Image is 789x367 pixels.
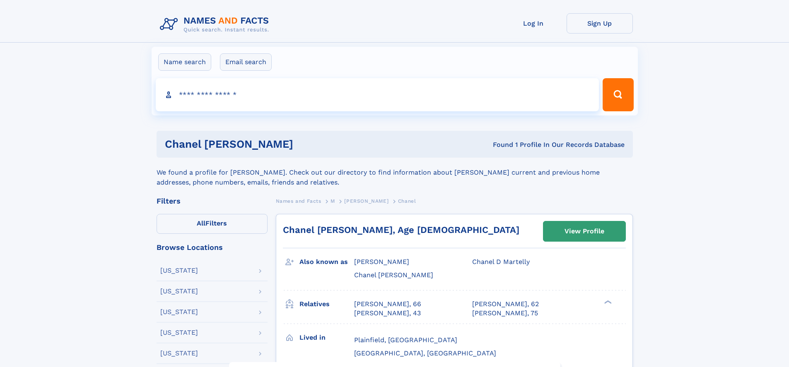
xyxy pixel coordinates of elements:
[331,196,335,206] a: M
[160,329,198,336] div: [US_STATE]
[160,350,198,357] div: [US_STATE]
[299,255,354,269] h3: Also known as
[157,197,268,205] div: Filters
[157,158,633,187] div: We found a profile for [PERSON_NAME]. Check out our directory to find information about [PERSON_N...
[500,13,567,34] a: Log In
[354,349,496,357] span: [GEOGRAPHIC_DATA], [GEOGRAPHIC_DATA]
[354,258,409,266] span: [PERSON_NAME]
[344,198,388,204] span: [PERSON_NAME]
[156,78,599,111] input: search input
[165,139,393,149] h1: Chanel [PERSON_NAME]
[565,222,604,241] div: View Profile
[567,13,633,34] a: Sign Up
[603,78,633,111] button: Search Button
[344,196,388,206] a: [PERSON_NAME]
[354,271,433,279] span: Chanel [PERSON_NAME]
[331,198,335,204] span: M
[543,221,625,241] a: View Profile
[197,219,205,227] span: All
[160,288,198,295] div: [US_STATE]
[354,336,457,344] span: Plainfield, [GEOGRAPHIC_DATA]
[157,13,276,36] img: Logo Names and Facts
[276,196,321,206] a: Names and Facts
[354,309,421,318] a: [PERSON_NAME], 43
[160,309,198,315] div: [US_STATE]
[398,198,416,204] span: Chanel
[157,214,268,234] label: Filters
[283,225,519,235] a: Chanel [PERSON_NAME], Age [DEMOGRAPHIC_DATA]
[299,297,354,311] h3: Relatives
[220,53,272,71] label: Email search
[602,299,612,305] div: ❯
[472,300,539,309] a: [PERSON_NAME], 62
[157,244,268,251] div: Browse Locations
[160,267,198,274] div: [US_STATE]
[299,331,354,345] h3: Lived in
[393,140,625,149] div: Found 1 Profile In Our Records Database
[158,53,211,71] label: Name search
[472,309,538,318] a: [PERSON_NAME], 75
[472,258,530,266] span: Chanel D Martelly
[354,300,421,309] a: [PERSON_NAME], 66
